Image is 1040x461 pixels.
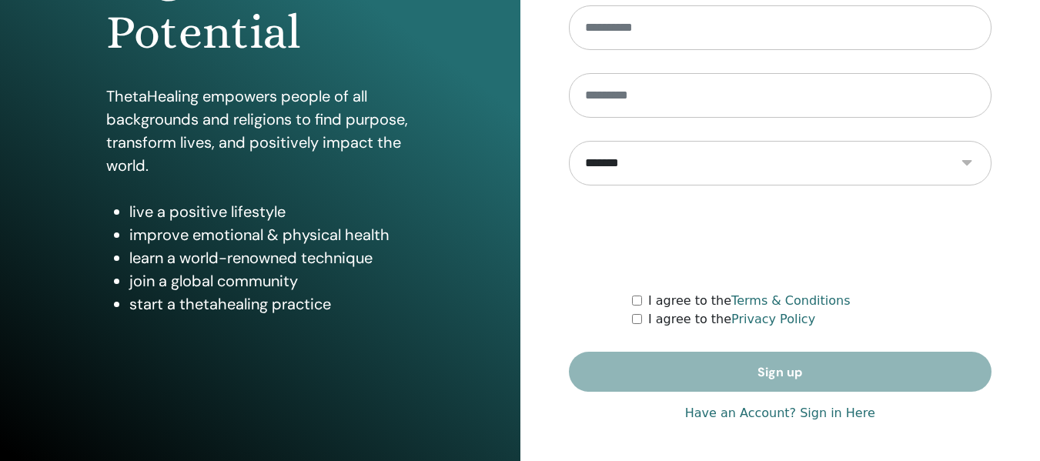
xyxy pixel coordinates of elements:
[731,293,850,308] a: Terms & Conditions
[129,269,414,292] li: join a global community
[648,310,815,329] label: I agree to the
[685,404,875,423] a: Have an Account? Sign in Here
[648,292,851,310] label: I agree to the
[129,292,414,316] li: start a thetahealing practice
[106,85,414,177] p: ThetaHealing empowers people of all backgrounds and religions to find purpose, transform lives, a...
[129,223,414,246] li: improve emotional & physical health
[129,200,414,223] li: live a positive lifestyle
[663,209,897,269] iframe: reCAPTCHA
[731,312,815,326] a: Privacy Policy
[129,246,414,269] li: learn a world-renowned technique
